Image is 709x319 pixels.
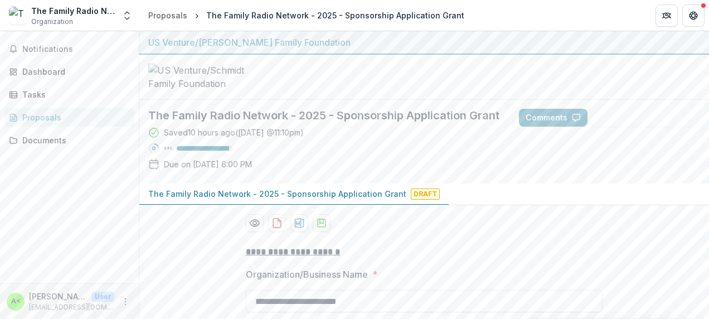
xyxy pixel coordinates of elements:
[119,4,135,27] button: Open entity switcher
[592,109,700,127] button: Answer Suggestions
[11,298,21,305] div: Andy Kilgas <andyk@thefamily.net>
[4,108,134,127] a: Proposals
[148,9,187,21] div: Proposals
[29,302,114,312] p: [EMAIL_ADDRESS][DOMAIN_NAME]
[4,131,134,149] a: Documents
[4,40,134,58] button: Notifications
[411,188,440,200] span: Draft
[313,214,331,232] button: download-proposal
[4,85,134,104] a: Tasks
[22,66,125,78] div: Dashboard
[682,4,705,27] button: Get Help
[164,158,252,170] p: Due on [DATE] 6:00 PM
[29,291,87,302] p: [PERSON_NAME] <[EMAIL_ADDRESS][DOMAIN_NAME]>
[655,4,678,27] button: Partners
[290,214,308,232] button: download-proposal
[4,62,134,81] a: Dashboard
[164,127,304,138] div: Saved 10 hours ago ( [DATE] @ 11:10pm )
[119,295,132,308] button: More
[22,89,125,100] div: Tasks
[164,144,172,152] p: 94 %
[519,109,587,127] button: Comments
[144,7,192,23] a: Proposals
[148,64,260,90] img: US Venture/Schmidt Family Foundation
[206,9,464,21] div: The Family Radio Network - 2025 - Sponsorship Application Grant
[22,134,125,146] div: Documents
[148,109,501,122] h2: The Family Radio Network - 2025 - Sponsorship Application Grant
[31,5,115,17] div: The Family Radio Network
[91,292,114,302] p: User
[268,214,286,232] button: download-proposal
[144,7,469,23] nav: breadcrumb
[22,112,125,123] div: Proposals
[246,268,368,281] p: Organization/Business Name
[9,7,27,25] img: The Family Radio Network
[148,36,700,49] div: US Venture/[PERSON_NAME] Family Foundation
[148,188,406,200] p: The Family Radio Network - 2025 - Sponsorship Application Grant
[31,17,73,27] span: Organization
[246,214,264,232] button: Preview d8008ca0-9b72-4280-8db1-d44afc121519-0.pdf
[22,45,130,54] span: Notifications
